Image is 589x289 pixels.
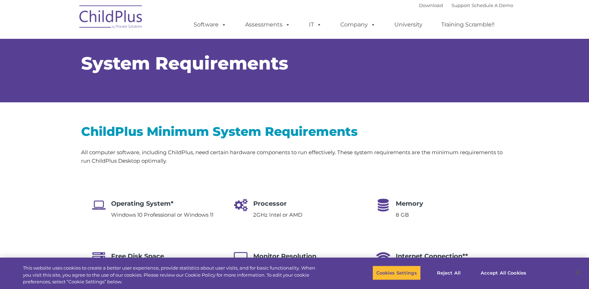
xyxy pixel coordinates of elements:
h2: ChildPlus Minimum System Requirements [81,124,508,139]
p: Windows 10 Professional or Windows 11 [111,211,213,219]
div: This website uses cookies to create a better user experience, provide statistics about user visit... [23,265,324,285]
p: All computer software, including ChildPlus, need certain hardware components to run effectively. ... [81,148,508,165]
a: Company [333,18,383,32]
a: Schedule A Demo [472,2,513,8]
span: 8 GB [396,211,409,218]
h4: Operating System* [111,199,213,209]
span: Internet Connection** [396,252,468,260]
a: Support [451,2,470,8]
font: | [419,2,513,8]
button: Reject All [427,265,471,280]
img: ChildPlus by Procare Solutions [76,0,146,36]
a: IT [302,18,329,32]
span: 2GHz Intel or AMD [253,211,302,218]
span: Free Disk Space [111,252,164,260]
a: Assessments [238,18,297,32]
span: Monitor Resolution [253,252,316,260]
a: Software [187,18,233,32]
a: Download [419,2,443,8]
button: Close [570,265,585,281]
a: Training Scramble!! [434,18,502,32]
a: University [387,18,430,32]
span: Processor [253,200,287,207]
span: System Requirements [81,53,288,74]
button: Cookies Settings [372,265,421,280]
span: Memory [396,200,423,207]
button: Accept All Cookies [477,265,530,280]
